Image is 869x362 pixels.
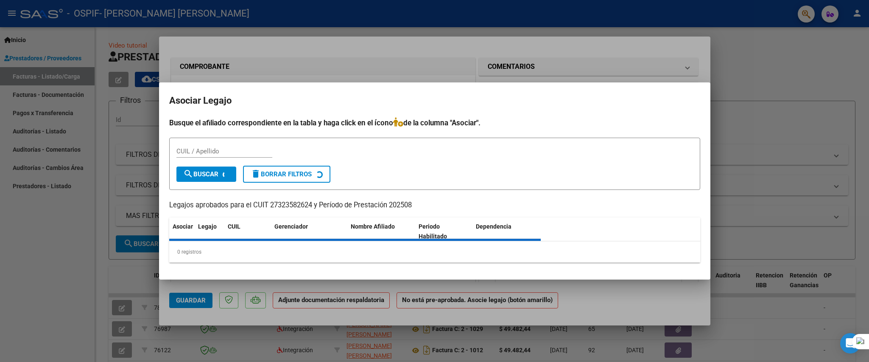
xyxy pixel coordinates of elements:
datatable-header-cell: CUIL [224,218,271,246]
span: Legajo [198,223,217,230]
span: Gerenciador [274,223,308,230]
datatable-header-cell: Gerenciador [271,218,347,246]
mat-icon: search [183,169,193,179]
datatable-header-cell: Nombre Afiliado [347,218,416,246]
datatable-header-cell: Periodo Habilitado [415,218,472,246]
span: Dependencia [476,223,511,230]
span: Periodo Habilitado [419,223,447,240]
h4: Busque el afiliado correspondiente en la tabla y haga click en el ícono de la columna "Asociar". [169,117,700,128]
span: Asociar [173,223,193,230]
span: Buscar [183,170,218,178]
button: Borrar Filtros [243,166,330,183]
datatable-header-cell: Legajo [195,218,224,246]
mat-icon: delete [251,169,261,179]
p: Legajos aprobados para el CUIT 27323582624 y Período de Prestación 202508 [169,200,700,211]
span: Nombre Afiliado [351,223,395,230]
span: CUIL [228,223,240,230]
button: Buscar [176,167,236,182]
span: Borrar Filtros [251,170,312,178]
div: Open Intercom Messenger [840,333,861,354]
h2: Asociar Legajo [169,93,700,109]
datatable-header-cell: Asociar [169,218,195,246]
div: 0 registros [169,241,700,263]
datatable-header-cell: Dependencia [472,218,541,246]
